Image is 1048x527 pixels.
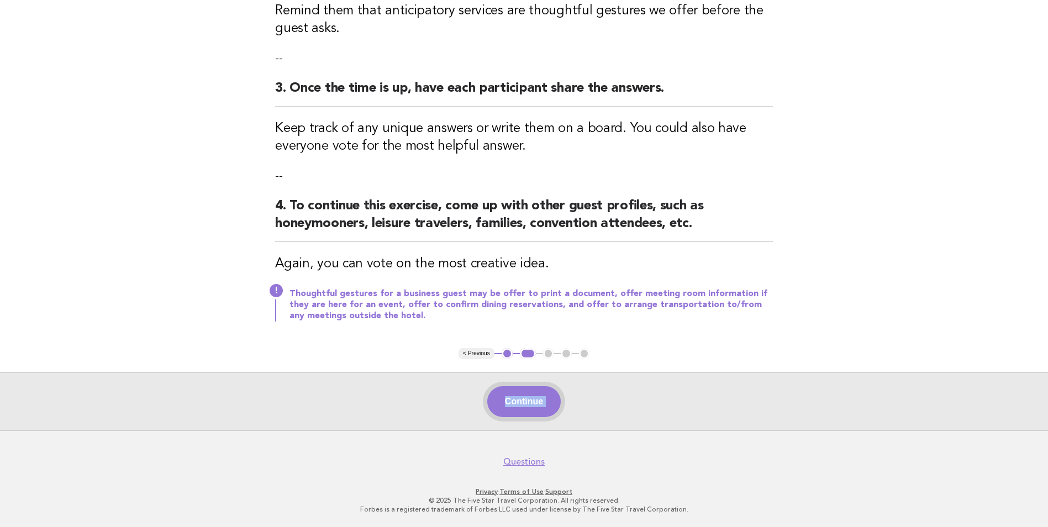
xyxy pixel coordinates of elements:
[275,120,773,155] h3: Keep track of any unique answers or write them on a board. You could also have everyone vote for ...
[186,505,862,514] p: Forbes is a registered trademark of Forbes LLC used under license by The Five Star Travel Corpora...
[186,496,862,505] p: © 2025 The Five Star Travel Corporation. All rights reserved.
[487,386,561,417] button: Continue
[289,288,773,322] p: Thoughtful gestures for a business guest may be offer to print a document, offer meeting room inf...
[275,197,773,242] h2: 4. To continue this exercise, come up with other guest profiles, such as honeymooners, leisure tr...
[275,255,773,273] h3: Again, you can vote on the most creative idea.
[275,168,773,184] p: --
[502,348,513,359] button: 1
[275,80,773,107] h2: 3. Once the time is up, have each participant share the answers.
[545,488,572,496] a: Support
[459,348,494,359] button: < Previous
[275,51,773,66] p: --
[476,488,498,496] a: Privacy
[499,488,544,496] a: Terms of Use
[503,456,545,467] a: Questions
[520,348,536,359] button: 2
[275,2,773,38] h3: Remind them that anticipatory services are thoughtful gestures we offer before the guest asks.
[186,487,862,496] p: · ·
